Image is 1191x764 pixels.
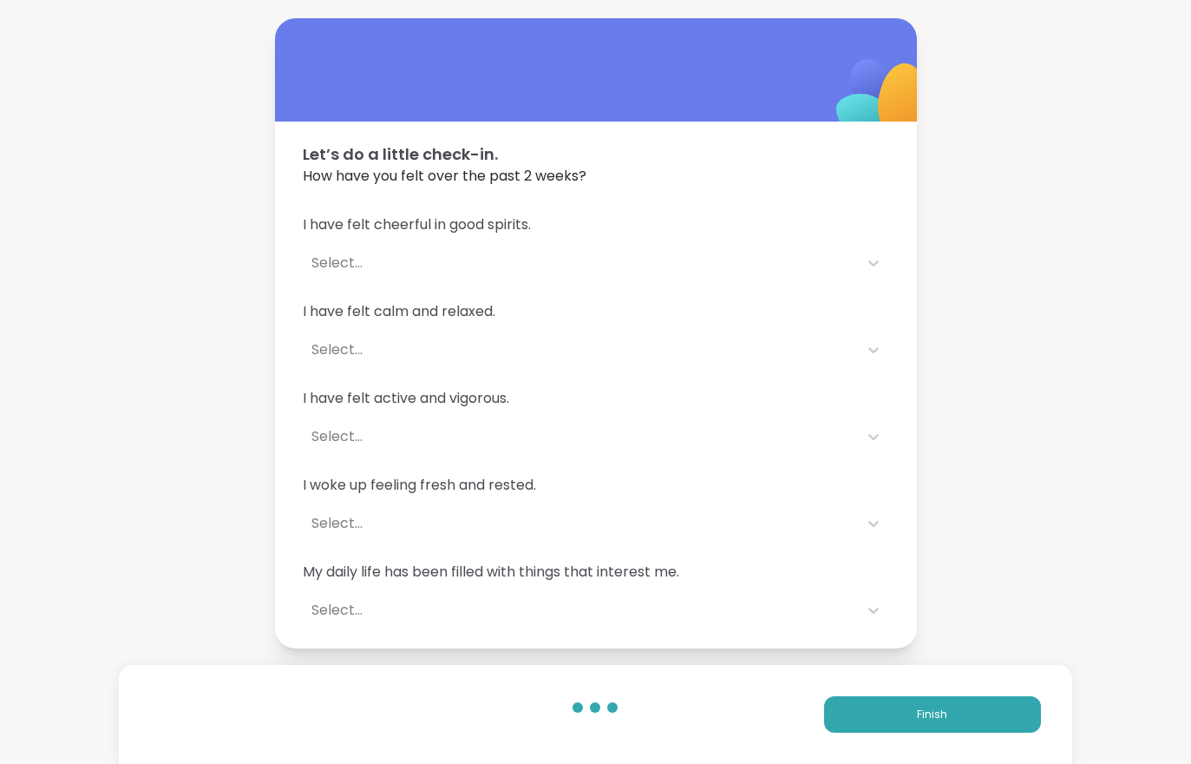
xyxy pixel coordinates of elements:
[311,513,849,534] div: Select...
[303,166,889,187] span: How have you felt over the past 2 weeks?
[303,142,889,166] span: Let’s do a little check-in.
[795,14,968,187] img: ShareWell Logomark
[303,562,889,583] span: My daily life has been filled with things that interest me.
[303,475,889,496] span: I woke up feeling fresh and rested.
[303,388,889,409] span: I have felt active and vigorous.
[311,253,849,273] div: Select...
[311,600,849,621] div: Select...
[824,696,1041,733] button: Finish
[917,707,947,722] span: Finish
[311,339,849,360] div: Select...
[311,426,849,447] div: Select...
[303,214,889,235] span: I have felt cheerful in good spirits.
[303,301,889,322] span: I have felt calm and relaxed.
